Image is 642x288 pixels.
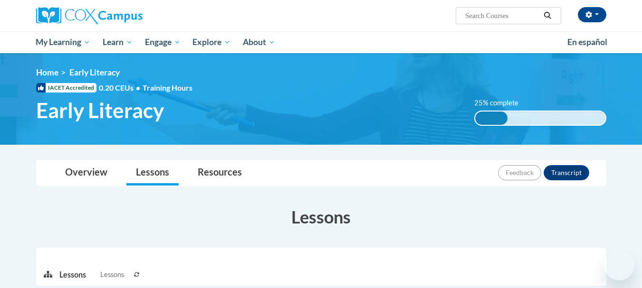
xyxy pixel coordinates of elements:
p: Lessons [59,269,86,280]
span: Training Hours [143,83,192,92]
span: • [136,83,140,92]
a: Learn [96,31,139,53]
span: Lessons [100,269,124,280]
span: About [243,37,275,48]
input: Search Courses [464,10,540,21]
button: Feedback [498,165,541,180]
span: En español [567,37,607,47]
span: Early Literacy [69,67,120,77]
label: 25% complete [474,98,529,108]
a: Engage [139,31,187,53]
a: Lessons [126,160,179,186]
span: Explore [192,37,230,48]
span: Learn [103,37,133,48]
a: My Learning [30,31,97,53]
iframe: Button to launch messaging window [604,250,634,280]
a: About [237,31,281,53]
a: Home [36,67,58,77]
div: 25% complete [475,111,508,125]
button: Transcript [544,165,589,180]
img: Cox Campus [36,7,143,24]
a: En español [561,32,613,52]
a: Explore [186,31,237,53]
h3: Lessons [36,205,606,229]
span: 0.20 CEUs [99,83,143,93]
span: My Learning [36,37,90,48]
a: Resources [188,160,251,186]
span: IACET Accredited [36,83,96,93]
button: Search [540,10,555,21]
div: Main menu [22,31,621,53]
span: Engage [145,37,181,48]
a: Cox Campus [36,7,217,24]
button: Account Settings [578,7,606,22]
span: Early Literacy [36,98,164,123]
a: Overview [56,160,117,186]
